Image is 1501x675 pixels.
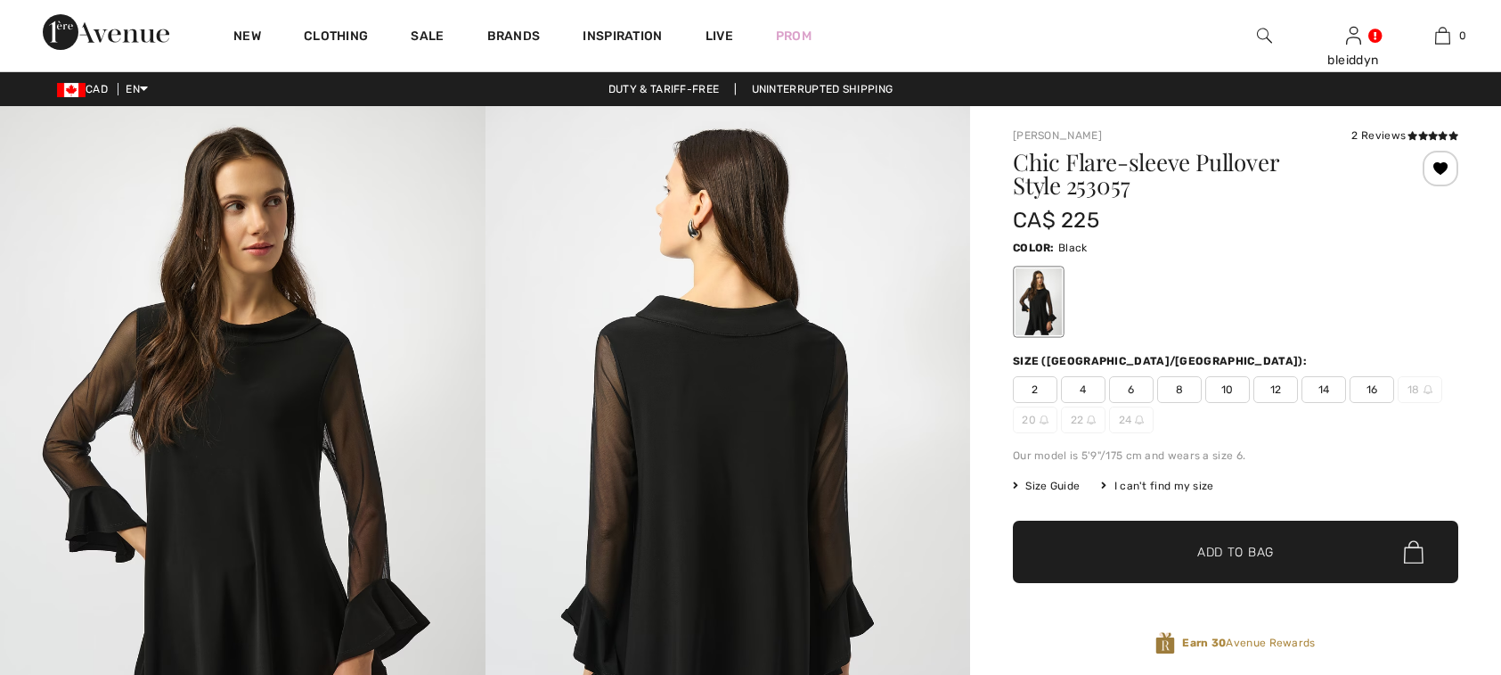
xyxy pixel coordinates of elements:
[776,27,812,45] a: Prom
[1013,407,1057,433] span: 20
[1087,416,1096,424] img: ring-m.svg
[1435,25,1450,46] img: My Bag
[1013,448,1458,464] div: Our model is 5'9"/175 cm and wears a size 6.
[1399,25,1486,46] a: 0
[1040,416,1048,424] img: ring-m.svg
[1301,376,1346,403] span: 14
[1182,637,1226,649] strong: Earn 30
[1346,25,1361,46] img: My Info
[1101,478,1213,494] div: I can't find my size
[1398,376,1442,403] span: 18
[1016,268,1062,335] div: Black
[1013,353,1310,369] div: Size ([GEOGRAPHIC_DATA]/[GEOGRAPHIC_DATA]):
[1013,478,1080,494] span: Size Guide
[1257,25,1272,46] img: search the website
[1109,407,1154,433] span: 24
[1109,376,1154,403] span: 6
[1013,208,1099,233] span: CA$ 225
[1013,376,1057,403] span: 2
[706,27,733,45] a: Live
[1155,631,1175,655] img: Avenue Rewards
[126,83,148,95] span: EN
[1424,385,1432,394] img: ring-m.svg
[1013,129,1102,142] a: [PERSON_NAME]
[1135,416,1144,424] img: ring-m.svg
[1346,27,1361,44] a: Sign In
[1350,376,1394,403] span: 16
[1013,151,1384,197] h1: Chic Flare-sleeve Pullover Style 253057
[1061,376,1105,403] span: 4
[1182,635,1315,651] span: Avenue Rewards
[487,29,541,47] a: Brands
[1351,128,1458,144] div: 2 Reviews
[233,29,261,47] a: New
[583,29,662,47] span: Inspiration
[57,83,115,95] span: CAD
[1058,242,1088,254] span: Black
[1013,242,1055,254] span: Color:
[1197,543,1274,562] span: Add to Bag
[411,29,444,47] a: Sale
[1309,51,1397,70] div: bleiddyn
[1205,376,1250,403] span: 10
[1061,407,1105,433] span: 22
[1253,376,1298,403] span: 12
[304,29,368,47] a: Clothing
[1459,28,1466,44] span: 0
[1013,521,1458,583] button: Add to Bag
[57,83,86,97] img: Canadian Dollar
[1157,376,1202,403] span: 8
[43,14,169,50] img: 1ère Avenue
